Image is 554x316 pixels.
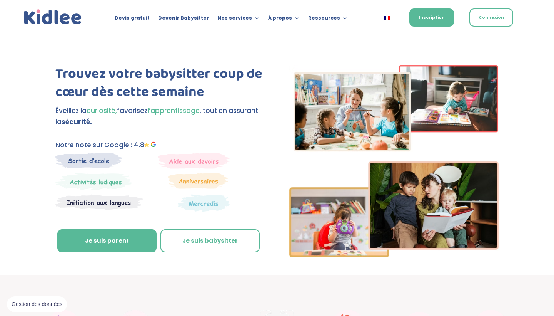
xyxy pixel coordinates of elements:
[87,106,117,115] span: curiosité,
[289,250,499,260] picture: Imgs-2
[409,8,454,27] a: Inscription
[55,105,265,128] p: Éveillez la favorisez , tout en assurant la
[160,229,260,252] a: Je suis babysitter
[217,15,260,24] a: Nos services
[22,8,83,27] img: logo_kidlee_bleu
[57,229,157,252] a: Je suis parent
[115,15,150,24] a: Devis gratuit
[147,106,200,115] span: l’apprentissage
[12,301,62,308] span: Gestion des données
[7,296,67,313] button: Gestion des données
[55,194,143,210] img: Atelier thematique
[22,8,83,27] a: Kidlee Logo
[55,153,123,168] img: Sortie decole
[55,65,265,105] h1: Trouvez votre babysitter coup de cœur dès cette semaine
[168,173,228,189] img: Anniversaire
[384,16,390,20] img: Français
[268,15,300,24] a: À propos
[55,173,132,190] img: Mercredi
[178,194,230,212] img: Thematique
[158,153,230,169] img: weekends
[308,15,348,24] a: Ressources
[62,117,92,126] strong: sécurité.
[55,140,265,151] p: Notre note sur Google : 4.8
[469,8,513,27] a: Connexion
[158,15,209,24] a: Devenir Babysitter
